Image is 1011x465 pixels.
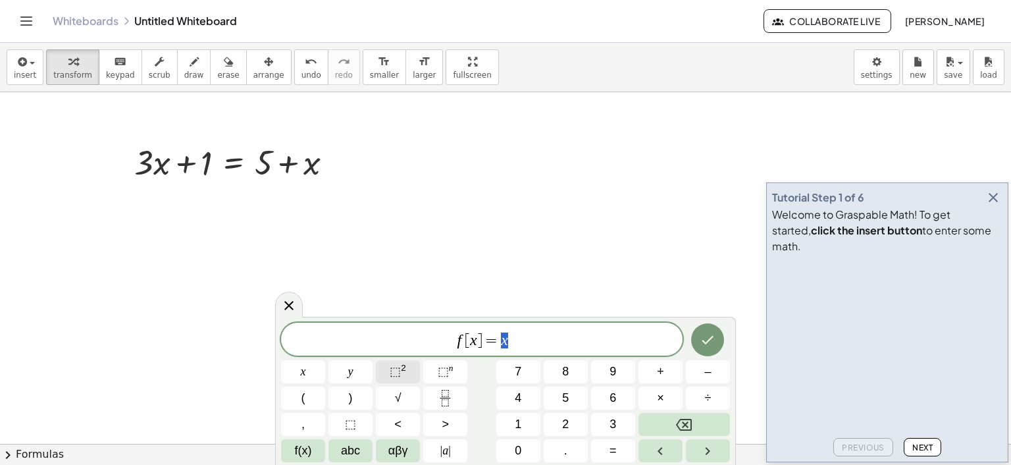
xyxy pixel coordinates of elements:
[910,70,926,80] span: new
[496,387,540,410] button: 4
[904,15,985,27] span: [PERSON_NAME]
[544,439,588,462] button: .
[609,442,617,460] span: =
[562,363,569,381] span: 8
[376,413,420,436] button: Less than
[638,439,683,462] button: Left arrow
[338,54,350,70] i: redo
[465,333,470,348] span: [
[496,413,540,436] button: 1
[861,70,893,80] span: settings
[53,14,118,28] a: Whiteboards
[341,442,360,460] span: abc
[149,70,170,80] span: scrub
[591,413,635,436] button: 3
[390,365,401,378] span: ⬚
[177,49,211,85] button: draw
[394,416,402,433] span: <
[328,413,373,436] button: Placeholder
[686,387,730,410] button: Divide
[405,49,443,85] button: format_sizelarger
[515,363,521,381] span: 7
[423,387,467,410] button: Fraction
[657,363,664,381] span: +
[496,439,540,462] button: 0
[106,70,135,80] span: keypad
[686,439,730,462] button: Right arrow
[142,49,178,85] button: scrub
[281,439,325,462] button: Functions
[295,442,312,460] span: f(x)
[246,49,292,85] button: arrange
[114,54,126,70] i: keyboard
[301,70,321,80] span: undo
[281,413,325,436] button: ,
[440,442,451,460] span: a
[210,49,246,85] button: erase
[894,9,995,33] button: [PERSON_NAME]
[854,49,900,85] button: settings
[305,54,317,70] i: undo
[349,389,353,407] span: )
[448,444,451,457] span: |
[544,360,588,383] button: 8
[515,416,521,433] span: 1
[609,416,616,433] span: 3
[16,11,37,32] button: Toggle navigation
[423,439,467,462] button: Absolute value
[980,70,997,80] span: load
[423,413,467,436] button: Greater than
[904,438,941,456] button: Next
[14,70,36,80] span: insert
[453,70,491,80] span: fullscreen
[301,416,305,433] span: ,
[501,331,508,348] var: x
[609,363,616,381] span: 9
[281,360,325,383] button: x
[457,331,461,348] var: f
[515,442,521,460] span: 0
[378,54,390,70] i: format_size
[515,389,521,407] span: 4
[937,49,970,85] button: save
[638,360,683,383] button: Plus
[395,389,402,407] span: √
[544,413,588,436] button: 2
[376,360,420,383] button: Squared
[638,413,730,436] button: Backspace
[328,439,373,462] button: Alphabet
[482,333,502,348] span: =
[99,49,142,85] button: keyboardkeypad
[775,15,880,27] span: Collaborate Live
[544,387,588,410] button: 5
[253,70,284,80] span: arrange
[657,389,664,407] span: ×
[470,331,477,348] var: x
[973,49,1004,85] button: load
[591,360,635,383] button: 9
[449,363,454,373] sup: n
[562,416,569,433] span: 2
[401,363,406,373] sup: 2
[7,49,43,85] button: insert
[609,389,616,407] span: 6
[388,442,408,460] span: αβγ
[423,360,467,383] button: Superscript
[335,70,353,80] span: redo
[294,49,328,85] button: undoundo
[281,387,325,410] button: (
[944,70,962,80] span: save
[345,416,356,433] span: ⬚
[438,365,449,378] span: ⬚
[53,70,92,80] span: transform
[902,49,934,85] button: new
[562,389,569,407] span: 5
[686,360,730,383] button: Minus
[328,360,373,383] button: y
[446,49,498,85] button: fullscreen
[418,54,430,70] i: format_size
[772,207,1002,254] div: Welcome to Graspable Math! To get started, to enter some math.
[705,389,712,407] span: ÷
[370,70,399,80] span: smaller
[301,389,305,407] span: (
